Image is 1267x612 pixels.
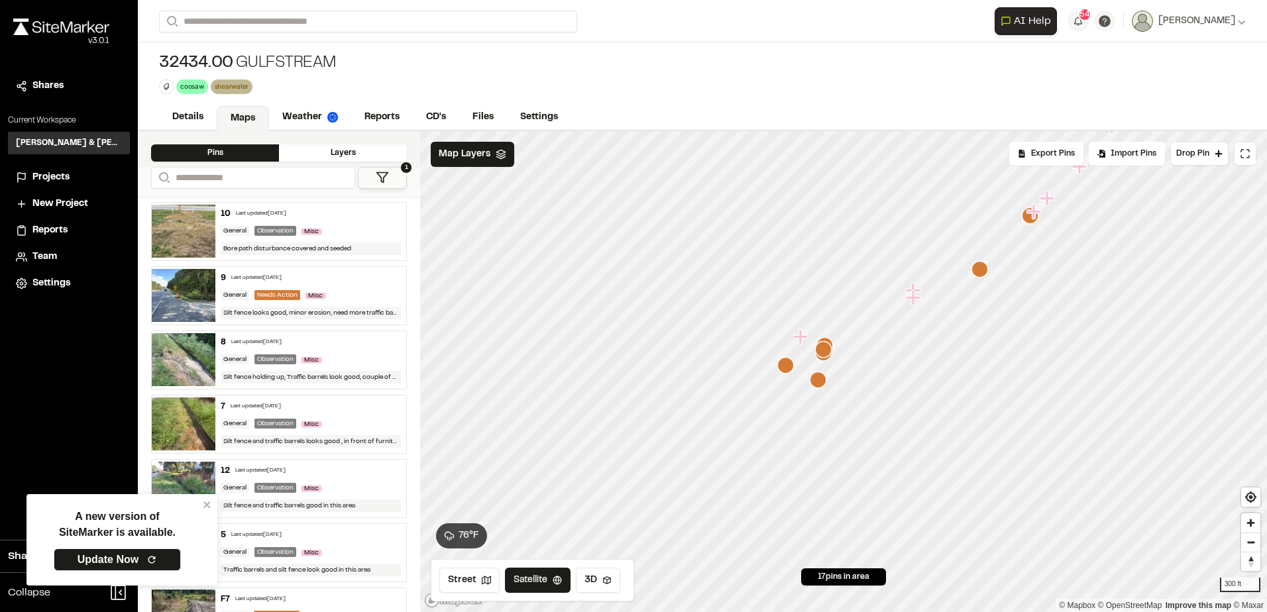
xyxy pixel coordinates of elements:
div: General [221,419,249,429]
div: 8 [221,336,226,348]
div: Map marker [906,282,923,299]
button: [PERSON_NAME] [1132,11,1246,32]
div: Map marker [1040,190,1057,207]
button: Reset bearing to north [1241,552,1260,571]
span: Misc [305,293,325,299]
div: Oh geez...please don't... [13,35,109,47]
div: Layers [279,144,407,162]
img: file [152,205,215,258]
div: F7 [221,593,230,605]
div: Map marker [1022,207,1039,225]
span: 32434.00 [159,53,233,74]
span: Misc [302,485,321,491]
h3: [PERSON_NAME] & [PERSON_NAME] Inc. [16,137,122,149]
span: 76 ° F [459,529,479,543]
div: Last updated [DATE] [235,467,286,475]
a: Details [159,105,217,130]
button: Find my location [1241,487,1260,507]
div: Silt fence and traffic barrels good in this area [221,499,401,512]
span: Collapse [8,585,50,601]
span: Misc [302,550,321,556]
button: Street [439,568,500,593]
div: Pins [151,144,279,162]
div: Gulfstream [159,53,336,74]
div: Import Pins into your project [1089,142,1165,166]
a: Maps [217,106,269,131]
button: 54 [1068,11,1089,32]
div: Map marker [777,357,795,374]
img: file [152,462,215,515]
a: Maxar [1233,601,1264,610]
div: Observation [254,483,296,493]
div: No pins available to export [1009,142,1083,166]
div: Silt fence holding up, Traffic barrels look good, couple of minor erosion issues, could use 1 or ... [221,371,401,383]
a: Team [16,250,122,264]
span: Reports [32,223,68,238]
div: General [221,354,249,364]
div: Last updated [DATE] [235,595,286,603]
div: Map marker [971,261,989,278]
div: Last updated [DATE] [231,531,282,539]
div: 7 [221,401,225,413]
a: CD's [413,105,459,130]
div: Map marker [1072,158,1089,176]
a: Reports [16,223,122,238]
button: Drop Pin [1170,142,1229,166]
div: Map marker [816,337,834,354]
img: rebrand.png [13,19,109,35]
button: Search [159,11,183,32]
div: Observation [254,226,296,236]
div: Map marker [815,344,832,362]
div: shearwater [211,79,253,93]
button: 3D [576,568,620,593]
div: Bore path disturbance covered and seeded [221,242,401,255]
a: Settings [16,276,122,291]
a: OpenStreetMap [1098,601,1162,610]
span: 17 pins in area [818,571,869,583]
span: Export Pins [1031,148,1075,160]
span: Import Pins [1111,148,1156,160]
div: Map marker [793,329,810,346]
button: Zoom in [1241,513,1260,533]
span: Misc [302,357,321,363]
a: Update Now [54,548,181,571]
div: General [221,547,249,557]
span: Reset bearing to north [1241,552,1260,571]
a: Mapbox logo [424,593,482,608]
span: 54 [1079,9,1090,21]
span: Drop Pin [1176,148,1209,160]
span: Projects [32,170,70,185]
div: Observation [254,354,296,364]
a: New Project [16,197,122,211]
a: Projects [16,170,122,185]
p: A new version of SiteMarker is available. [59,509,176,540]
div: General [221,483,249,493]
button: 76°F [436,523,487,548]
span: AI Help [1014,13,1051,29]
span: [PERSON_NAME] [1158,14,1235,28]
img: file [152,397,215,450]
span: Map Layers [439,147,490,162]
span: Settings [32,276,70,291]
span: Team [32,250,57,264]
a: Reports [351,105,413,130]
p: Current Workspace [8,115,130,127]
div: 10 [221,208,231,220]
div: Last updated [DATE] [231,403,281,411]
button: 1 [358,167,407,189]
div: Open AI Assistant [995,7,1062,35]
img: file [152,269,215,322]
span: Misc [302,421,321,427]
div: Needs Action [254,290,300,300]
div: Last updated [DATE] [231,274,282,282]
canvas: Map [420,131,1267,612]
img: User [1132,11,1153,32]
span: Zoom out [1241,533,1260,552]
div: 300 ft [1220,578,1260,592]
div: Map marker [906,289,923,307]
span: New Project [32,197,88,211]
a: Files [459,105,507,130]
div: 12 [221,465,230,477]
div: Silt fence and traffic barrels looks good , in front of furniture store as well as between furnit... [221,435,401,448]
